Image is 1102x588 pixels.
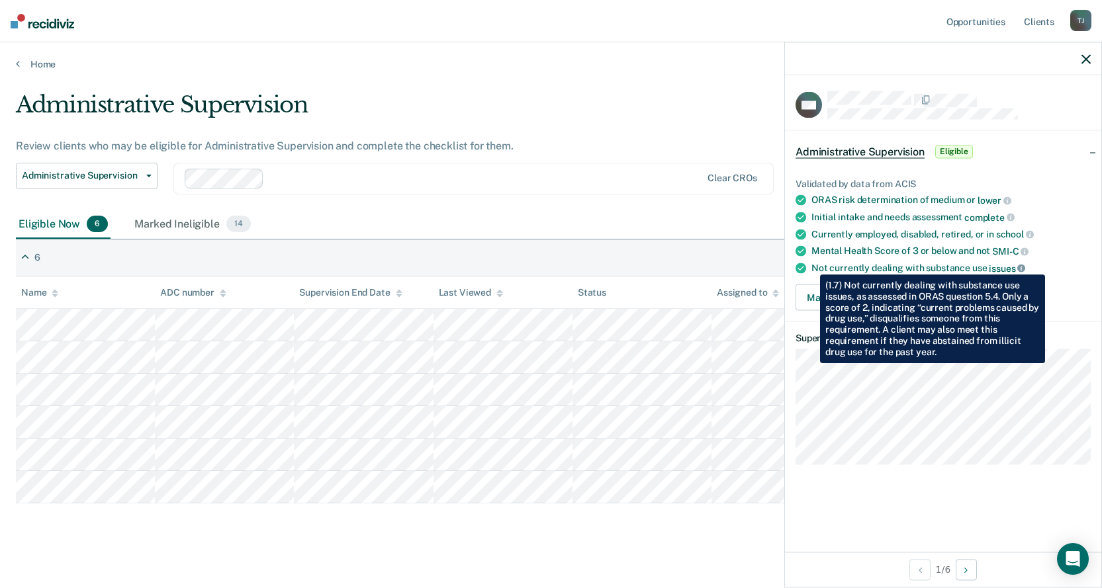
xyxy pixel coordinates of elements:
div: Open Intercom Messenger [1057,543,1089,575]
button: Next Opportunity [956,559,977,580]
img: Recidiviz [11,14,74,28]
div: Supervision End Date [299,287,402,298]
div: 6 [34,252,40,263]
div: T J [1070,10,1091,31]
span: complete [964,212,1015,222]
div: Initial intake and needs assessment [811,212,1091,224]
dt: Supervision [796,333,1091,344]
div: Marked Ineligible [132,210,253,239]
button: Mark ineligible [796,284,882,311]
span: school [996,229,1034,239]
div: Name [21,287,58,298]
div: Validated by data from ACIS [796,178,1091,189]
div: Mental Health Score of 3 or below and not [811,245,1091,257]
span: lower [978,195,1011,206]
button: Previous Opportunity [909,559,931,580]
div: Assigned to [717,287,779,298]
div: Not currently dealing with substance use [811,262,1091,274]
span: 6 [87,216,108,233]
div: ADC number [160,287,226,298]
div: Administrative SupervisionEligible [785,130,1101,173]
div: Status [578,287,606,298]
span: Administrative Supervision [796,145,925,158]
a: Home [16,58,1086,70]
div: Currently employed, disabled, retired, or in [811,228,1091,240]
div: Last Viewed [439,287,503,298]
span: 14 [226,216,251,233]
span: SMI-C [992,246,1029,257]
div: ORAS risk determination of medium or [811,194,1091,206]
div: Review clients who may be eligible for Administrative Supervision and complete the checklist for ... [16,140,843,152]
span: Administrative Supervision [22,170,141,181]
div: Eligible Now [16,210,111,239]
div: 1 / 6 [785,552,1101,587]
span: Eligible [935,145,973,158]
span: issues [989,263,1025,273]
div: Administrative Supervision [16,91,843,129]
div: Clear CROs [708,173,757,184]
